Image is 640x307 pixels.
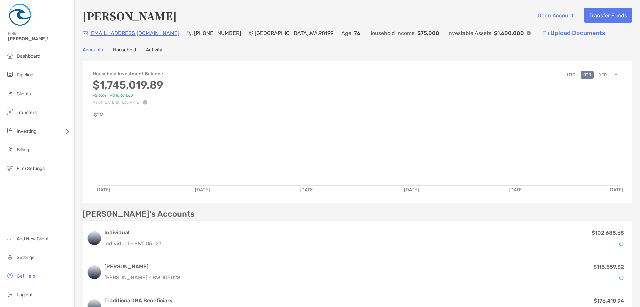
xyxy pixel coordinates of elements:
p: 76 [354,29,360,37]
p: [PERSON_NAME] - 8WD05028 [104,273,180,282]
span: Add New Client [17,236,49,242]
h3: Individual [104,228,161,237]
text: [DATE] [608,187,623,193]
p: $1,600,000 [494,29,524,37]
span: Dashboard [17,53,40,59]
img: Zoe Logo [8,3,32,27]
a: Upload Documents [539,26,610,40]
a: Activity [146,47,162,54]
span: Firm Settings [17,166,45,171]
img: dashboard icon [6,52,14,60]
img: Account Status icon [619,241,624,246]
img: transfers icon [6,108,14,116]
img: Account Status icon [619,275,624,280]
text: [DATE] [300,187,315,193]
img: billing icon [6,145,14,153]
img: firm-settings icon [6,164,14,172]
img: button icon [543,31,549,36]
span: Settings [17,255,34,260]
span: Investing [17,128,36,134]
p: $75,000 [417,29,439,37]
span: +2.65% [93,93,106,98]
text: [DATE] [195,187,210,193]
img: clients icon [6,89,14,97]
span: ( +$46,674.60 ) [109,93,134,98]
span: Clients [17,91,31,97]
h3: $1,745,019.89 [93,79,163,91]
img: investing icon [6,127,14,135]
img: Info Icon [527,31,531,35]
button: MTD [564,71,578,79]
img: get-help icon [6,272,14,280]
span: Log out [17,292,33,298]
img: pipeline icon [6,70,14,79]
img: logo account [88,266,101,279]
button: Open Account [532,8,579,23]
h4: Household Investment Balance [93,71,163,77]
p: Age [341,29,351,37]
p: Household Income [368,29,415,37]
p: As of [DATE] at 4:35 PM ET [93,100,163,105]
h4: [PERSON_NAME] [83,8,177,23]
img: Location Icon [249,31,253,36]
span: Transfers [17,110,37,115]
p: Investable Assets [447,29,491,37]
p: $118,559.32 [593,263,624,271]
img: logout icon [6,290,14,298]
text: [DATE] [95,187,110,193]
p: Individual - 8WD05027 [104,239,161,248]
text: $2M [94,112,103,118]
button: All [612,71,622,79]
p: $176,410.94 [594,297,624,305]
img: logo account [88,232,101,245]
h3: [PERSON_NAME] [104,263,180,271]
p: $102,685.65 [592,228,624,237]
button: Transfer Funds [584,8,632,23]
p: [GEOGRAPHIC_DATA] , WA , 98199 [255,29,333,37]
span: Get Help [17,273,35,279]
p: [PERSON_NAME]'s Accounts [83,210,195,218]
img: settings icon [6,253,14,261]
img: add_new_client icon [6,234,14,242]
img: Email Icon [83,31,88,35]
button: QTD [581,71,594,79]
p: [EMAIL_ADDRESS][DOMAIN_NAME] [89,29,179,37]
p: [PHONE_NUMBER] [194,29,241,37]
a: Accounts [83,47,103,54]
span: [PERSON_NAME]! [8,36,70,42]
img: Phone Icon [187,31,193,36]
button: YTD [596,71,609,79]
a: Household [113,47,136,54]
span: Pipeline [17,72,33,78]
text: [DATE] [404,187,419,193]
span: Billing [17,147,29,153]
img: Performance Info [143,100,147,105]
h3: Traditional IRA Beneficiary [104,297,203,305]
text: [DATE] [509,187,524,193]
